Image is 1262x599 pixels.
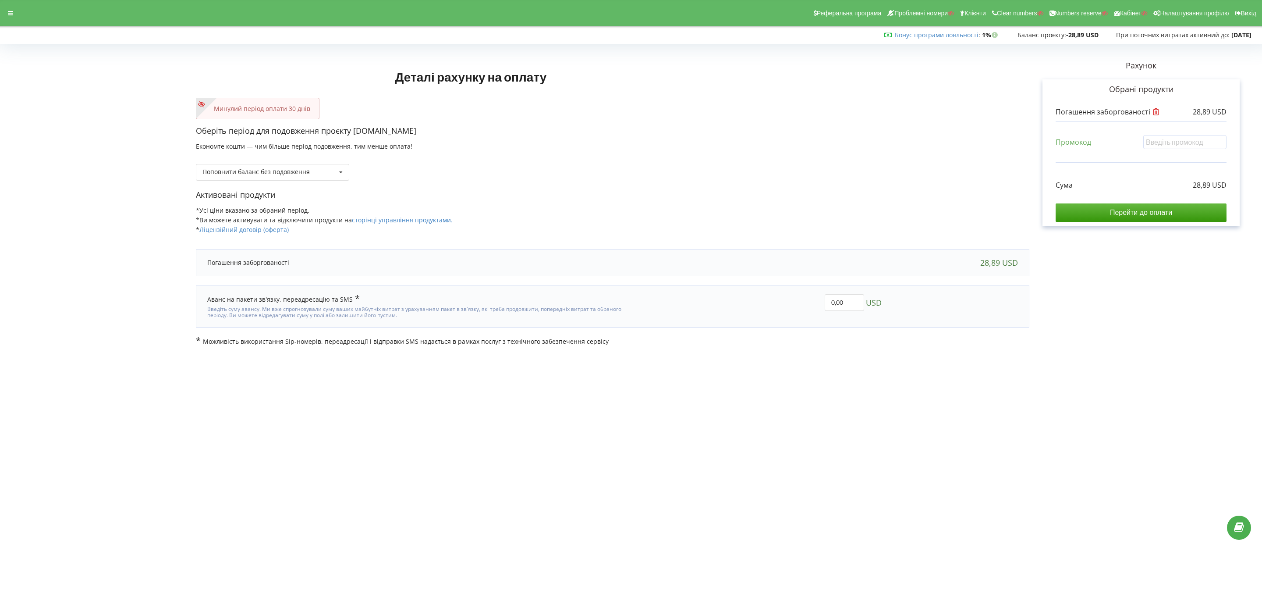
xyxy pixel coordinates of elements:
[1029,60,1253,71] p: Рахунок
[205,104,310,113] p: Минулий період оплати 30 днів
[196,125,1029,137] p: Оберіть період для подовження проєкту [DOMAIN_NAME]
[1056,107,1162,117] p: Погашення заборгованості
[895,31,978,39] a: Бонус програми лояльності
[196,216,453,224] span: *Ви можете активувати та відключити продукти на
[1066,31,1099,39] strong: -28,89 USD
[196,189,1029,201] p: Активовані продукти
[196,56,746,98] h1: Деталі рахунку на оплату
[1056,137,1091,147] p: Промокод
[207,258,289,267] p: Погашення заборгованості
[894,10,948,17] span: Проблемні номери
[1193,180,1227,190] p: 28,89 USD
[202,169,310,175] div: Поповнити баланс без подовження
[207,304,625,319] div: Введіть суму авансу. Ми вже спрогнозували суму ваших майбутніх витрат з урахуванням пакетів зв'яз...
[982,31,1000,39] strong: 1%
[196,336,1029,346] p: Можливість використання Sip-номерів, переадресації і відправки SMS надається в рамках послуг з те...
[1231,31,1251,39] strong: [DATE]
[199,225,289,234] a: Ліцензійний договір (оферта)
[1143,135,1227,149] input: Введіть промокод
[980,258,1018,267] div: 28,89 USD
[1241,10,1256,17] span: Вихід
[964,10,986,17] span: Клієнти
[1056,180,1073,190] p: Сума
[997,10,1037,17] span: Clear numbers
[196,142,412,150] span: Економте кошти — чим більше період подовження, тим менше оплата!
[1116,31,1230,39] span: При поточних витратах активний до:
[352,216,453,224] a: сторінці управління продуктами.
[1017,31,1066,39] span: Баланс проєкту:
[1120,10,1141,17] span: Кабінет
[1055,10,1102,17] span: Numbers reserve
[196,206,309,214] span: *Усі ціни вказано за обраний період.
[207,294,360,304] div: Аванс на пакети зв'язку, переадресацію та SMS
[895,31,980,39] span: :
[1056,84,1227,95] p: Обрані продукти
[1056,203,1227,222] input: Перейти до оплати
[866,294,882,311] span: USD
[817,10,882,17] span: Реферальна програма
[1160,10,1229,17] span: Налаштування профілю
[1193,107,1227,117] p: 28,89 USD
